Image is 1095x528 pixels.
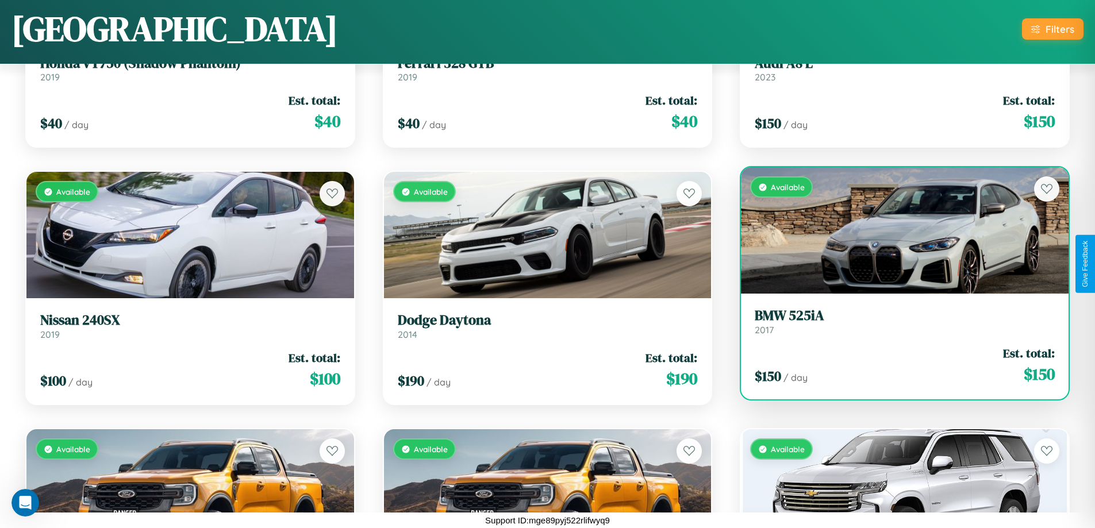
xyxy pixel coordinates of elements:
p: Support ID: mge89pyj522rlifwyq9 [485,512,610,528]
a: Dodge Daytona2014 [398,312,698,340]
h1: [GEOGRAPHIC_DATA] [11,5,338,52]
a: Nissan 240SX2019 [40,312,340,340]
a: Honda VT750 (Shadow Phantom)2019 [40,55,340,83]
span: Available [414,187,448,196]
span: $ 150 [1024,363,1055,386]
span: 2023 [755,71,775,83]
span: Est. total: [646,349,697,366]
span: Available [771,444,805,454]
iframe: Intercom live chat [11,489,39,517]
div: Give Feedback [1081,241,1089,287]
span: $ 150 [755,114,781,133]
span: $ 40 [671,110,697,133]
span: Est. total: [289,349,340,366]
span: 2014 [398,329,417,340]
span: $ 40 [398,114,420,133]
a: BMW 525iA2017 [755,307,1055,336]
span: $ 150 [755,367,781,386]
span: $ 40 [40,114,62,133]
a: Audi A8 L2023 [755,55,1055,83]
span: $ 100 [310,367,340,390]
span: $ 100 [40,371,66,390]
span: 2019 [40,329,60,340]
span: Est. total: [289,92,340,109]
span: $ 40 [314,110,340,133]
h3: Dodge Daytona [398,312,698,329]
h3: Honda VT750 (Shadow Phantom) [40,55,340,72]
span: 2019 [40,71,60,83]
span: $ 190 [398,371,424,390]
span: / day [422,119,446,130]
h3: BMW 525iA [755,307,1055,324]
span: Est. total: [1003,345,1055,361]
span: 2017 [755,324,774,336]
h3: Nissan 240SX [40,312,340,329]
button: Filters [1022,18,1084,40]
span: $ 150 [1024,110,1055,133]
span: 2019 [398,71,417,83]
span: / day [64,119,89,130]
span: $ 190 [666,367,697,390]
span: Available [414,444,448,454]
span: / day [427,376,451,388]
span: / day [783,119,808,130]
span: Est. total: [646,92,697,109]
span: / day [68,376,93,388]
a: Ferrari 328 GTB2019 [398,55,698,83]
span: / day [783,372,808,383]
span: Est. total: [1003,92,1055,109]
span: Available [771,182,805,192]
div: Filters [1046,23,1074,35]
span: Available [56,444,90,454]
span: Available [56,187,90,196]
